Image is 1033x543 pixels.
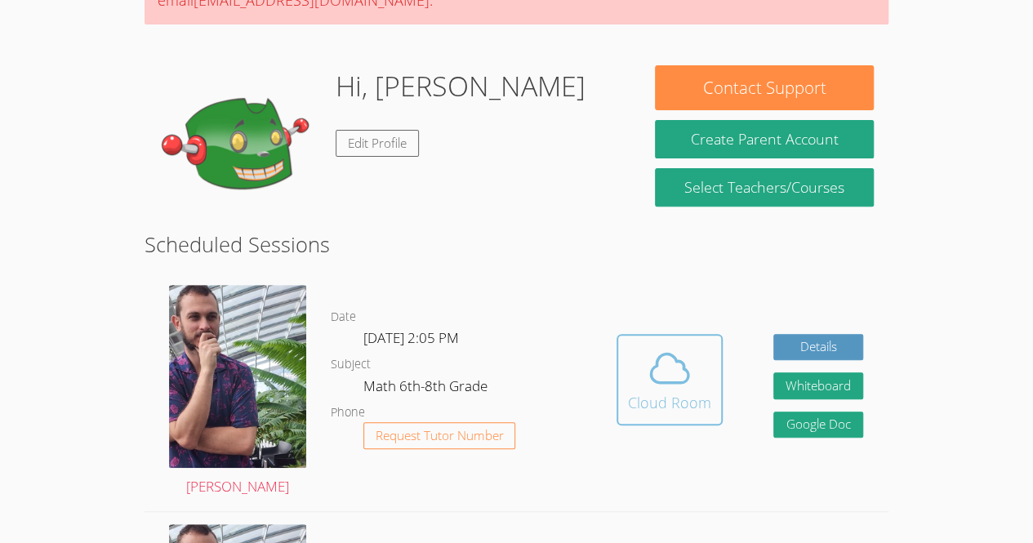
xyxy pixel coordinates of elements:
[145,229,888,260] h2: Scheduled Sessions
[336,130,419,157] a: Edit Profile
[376,430,504,442] span: Request Tutor Number
[363,375,491,403] dd: Math 6th-8th Grade
[331,403,365,423] dt: Phone
[336,65,586,107] h1: Hi, [PERSON_NAME]
[169,285,306,468] img: 20240721_091457.jpg
[363,328,459,347] span: [DATE] 2:05 PM
[773,334,863,361] a: Details
[331,354,371,375] dt: Subject
[169,285,306,498] a: [PERSON_NAME]
[655,120,873,158] button: Create Parent Account
[655,168,873,207] a: Select Teachers/Courses
[363,422,516,449] button: Request Tutor Number
[159,65,323,229] img: default.png
[617,334,723,425] button: Cloud Room
[628,391,711,414] div: Cloud Room
[331,307,356,327] dt: Date
[773,372,863,399] button: Whiteboard
[655,65,873,110] button: Contact Support
[773,412,863,438] a: Google Doc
